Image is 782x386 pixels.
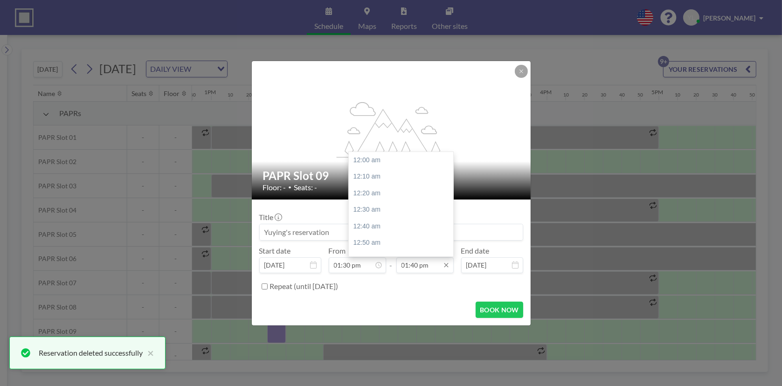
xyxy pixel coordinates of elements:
[349,168,458,185] div: 12:10 am
[259,213,281,222] label: Title
[260,224,523,240] input: Yuying's reservation
[476,302,523,318] button: BOOK NOW
[461,246,490,255] label: End date
[270,282,339,291] label: Repeat (until [DATE])
[349,201,458,218] div: 12:30 am
[294,183,318,192] span: Seats: -
[289,184,292,191] span: •
[329,246,346,255] label: From
[39,347,143,358] div: Reservation deleted successfully
[349,234,458,251] div: 12:50 am
[349,152,458,169] div: 12:00 am
[349,185,458,202] div: 12:20 am
[143,347,154,358] button: close
[349,251,458,268] div: 01:00 am
[263,183,286,192] span: Floor: -
[263,169,520,183] h2: PAPR Slot 09
[259,246,291,255] label: Start date
[390,249,393,270] span: -
[349,218,458,235] div: 12:40 am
